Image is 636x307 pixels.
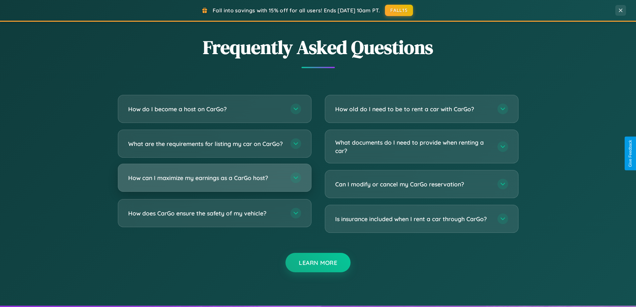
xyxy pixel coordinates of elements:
[628,140,633,167] div: Give Feedback
[118,34,518,60] h2: Frequently Asked Questions
[128,209,284,217] h3: How does CarGo ensure the safety of my vehicle?
[128,174,284,182] h3: How can I maximize my earnings as a CarGo host?
[335,215,491,223] h3: Is insurance included when I rent a car through CarGo?
[335,138,491,155] h3: What documents do I need to provide when renting a car?
[128,140,284,148] h3: What are the requirements for listing my car on CarGo?
[128,105,284,113] h3: How do I become a host on CarGo?
[335,105,491,113] h3: How old do I need to be to rent a car with CarGo?
[335,180,491,188] h3: Can I modify or cancel my CarGo reservation?
[385,5,413,16] button: FALL15
[213,7,380,14] span: Fall into savings with 15% off for all users! Ends [DATE] 10am PT.
[285,253,351,272] button: Learn More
